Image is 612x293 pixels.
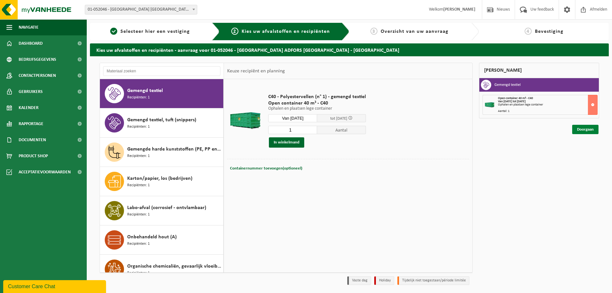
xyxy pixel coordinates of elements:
span: Bevestiging [535,29,563,34]
input: Materiaal zoeken [103,66,220,76]
span: Documenten [19,132,46,148]
span: Recipiënten: 1 [127,124,150,130]
span: Gemengd textiel, tuft (snippers) [127,116,196,124]
span: Rapportage [19,116,43,132]
span: Recipiënten: 1 [127,95,150,101]
span: Recipiënten: 1 [127,153,150,159]
button: Labo-afval (corrosief - ontvlambaar) Recipiënten: 1 [100,196,224,225]
strong: [PERSON_NAME] [443,7,475,12]
li: Vaste dag [347,276,371,285]
button: Organische chemicaliën, gevaarlijk vloeibaar in kleinverpakking Recipiënten: 1 [100,255,224,284]
button: Gemengd textiel Recipiënten: 1 [100,79,224,108]
span: Recipiënten: 1 [127,270,150,276]
span: Onbehandeld hout (A) [127,233,177,241]
span: Bedrijfsgegevens [19,51,56,68]
span: Recipiënten: 1 [127,182,150,188]
a: Doorgaan [572,125,599,134]
button: Containernummer toevoegen(optioneel) [229,164,303,173]
span: C40 - Polyestervellen (n° 1) - gemengd textiel [268,94,366,100]
span: Labo-afval (corrosief - ontvlambaar) [127,204,206,212]
span: 01-052046 - SAINT-GOBAIN ADFORS BELGIUM - BUGGENHOUT [85,5,197,14]
iframe: chat widget [3,279,107,293]
span: Contactpersonen [19,68,56,84]
span: Product Shop [19,148,48,164]
div: Ophalen en plaatsen lege container [498,103,597,106]
div: Keuze recipiënt en planning [224,63,288,79]
span: Containernummer toevoegen(optioneel) [230,166,302,170]
h3: Gemengd textiel [494,80,521,90]
a: 1Selecteer hier een vestiging [93,28,207,35]
span: Recipiënten: 1 [127,241,150,247]
li: Tijdelijk niet toegestaan/période limitée [397,276,469,285]
span: Recipiënten: 1 [127,212,150,218]
span: Open container 40 m³ - C40 [268,100,366,106]
span: 1 [110,28,117,35]
span: Gemengde harde kunststoffen (PE, PP en PVC), recycleerbaar (industrieel) [127,145,222,153]
button: In winkelmand [269,137,304,148]
span: Gebruikers [19,84,43,100]
span: Organische chemicaliën, gevaarlijk vloeibaar in kleinverpakking [127,262,222,270]
button: Gemengde harde kunststoffen (PE, PP en PVC), recycleerbaar (industrieel) Recipiënten: 1 [100,138,224,167]
span: 2 [231,28,238,35]
span: Kalender [19,100,39,116]
span: Overzicht van uw aanvraag [381,29,448,34]
span: Gemengd textiel [127,87,163,95]
span: Open container 40 m³ - C40 [498,96,533,100]
span: Aantal [317,126,366,134]
span: Navigatie [19,19,39,35]
span: 3 [370,28,377,35]
span: Kies uw afvalstoffen en recipiënten [242,29,330,34]
div: [PERSON_NAME] [479,63,599,78]
span: Acceptatievoorwaarden [19,164,71,180]
button: Gemengd textiel, tuft (snippers) Recipiënten: 1 [100,108,224,138]
h2: Kies uw afvalstoffen en recipiënten - aanvraag voor 01-052046 - [GEOGRAPHIC_DATA] ADFORS [GEOGRAP... [90,43,609,56]
div: Aantal: 1 [498,110,597,113]
button: Karton/papier, los (bedrijven) Recipiënten: 1 [100,167,224,196]
strong: Van [DATE] tot [DATE] [498,100,526,103]
span: Dashboard [19,35,43,51]
li: Holiday [374,276,394,285]
span: tot [DATE] [330,116,347,121]
button: Onbehandeld hout (A) Recipiënten: 1 [100,225,224,255]
span: Selecteer hier een vestiging [120,29,190,34]
span: 4 [525,28,532,35]
span: Karton/papier, los (bedrijven) [127,175,192,182]
input: Selecteer datum [268,114,317,122]
p: Ophalen en plaatsen lege container [268,106,366,111]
